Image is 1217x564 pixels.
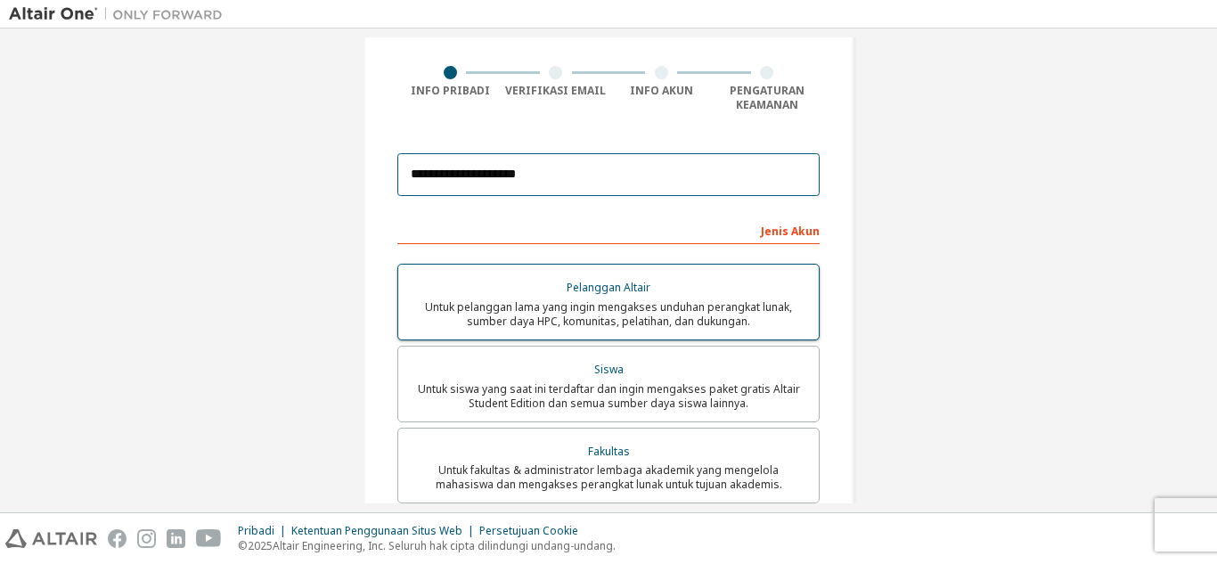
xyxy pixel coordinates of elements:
[567,280,650,295] font: Pelanggan Altair
[761,224,820,239] font: Jenis Akun
[167,529,185,548] img: linkedin.svg
[196,529,222,548] img: youtube.svg
[273,538,616,553] font: Altair Engineering, Inc. Seluruh hak cipta dilindungi undang-undang.
[418,381,800,411] font: Untuk siswa yang saat ini terdaftar dan ingin mengakses paket gratis Altair Student Edition dan s...
[425,299,792,329] font: Untuk pelanggan lama yang ingin mengakses unduhan perangkat lunak, sumber daya HPC, komunitas, pe...
[436,462,782,492] font: Untuk fakultas & administrator lembaga akademik yang mengelola mahasiswa dan mengakses perangkat ...
[9,5,232,23] img: Altair Satu
[594,362,624,377] font: Siswa
[238,523,274,538] font: Pribadi
[238,538,248,553] font: ©
[411,83,490,98] font: Info Pribadi
[730,83,805,112] font: Pengaturan Keamanan
[5,529,97,548] img: altair_logo.svg
[137,529,156,548] img: instagram.svg
[630,83,693,98] font: Info Akun
[291,523,462,538] font: Ketentuan Penggunaan Situs Web
[248,538,273,553] font: 2025
[505,83,606,98] font: Verifikasi Email
[108,529,127,548] img: facebook.svg
[588,444,630,459] font: Fakultas
[479,523,578,538] font: Persetujuan Cookie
